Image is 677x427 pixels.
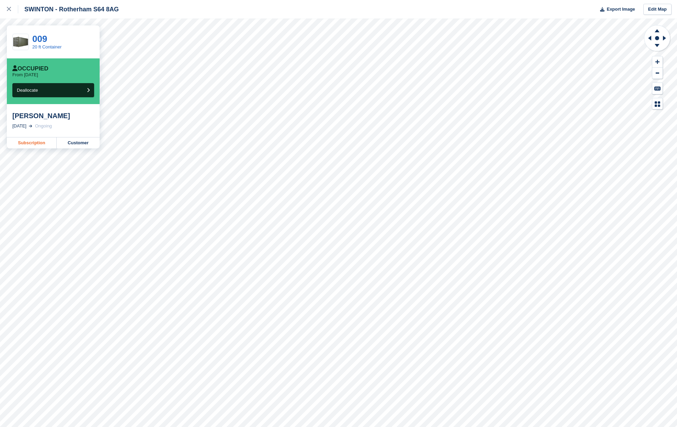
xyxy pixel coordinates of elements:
span: Export Image [607,6,635,13]
button: Zoom Out [652,68,663,79]
a: Customer [57,137,100,148]
a: Subscription [7,137,57,148]
div: [DATE] [12,123,26,130]
div: Occupied [12,65,48,72]
p: From [DATE] [12,72,38,78]
button: Deallocate [12,83,94,97]
img: 20ft-removebg-preview.png [13,36,29,48]
img: arrow-right-light-icn-cde0832a797a2874e46488d9cf13f60e5c3a73dbe684e267c42b8395dfbc2abf.svg [29,125,32,127]
a: 20 ft Container [32,44,61,49]
span: Deallocate [17,88,38,93]
div: SWINTON - Rotherham S64 8AG [18,5,119,13]
div: [PERSON_NAME] [12,112,94,120]
a: 009 [32,34,47,44]
a: Edit Map [643,4,672,15]
button: Export Image [596,4,635,15]
button: Map Legend [652,98,663,110]
button: Zoom In [652,56,663,68]
button: Keyboard Shortcuts [652,83,663,94]
div: Ongoing [35,123,52,130]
